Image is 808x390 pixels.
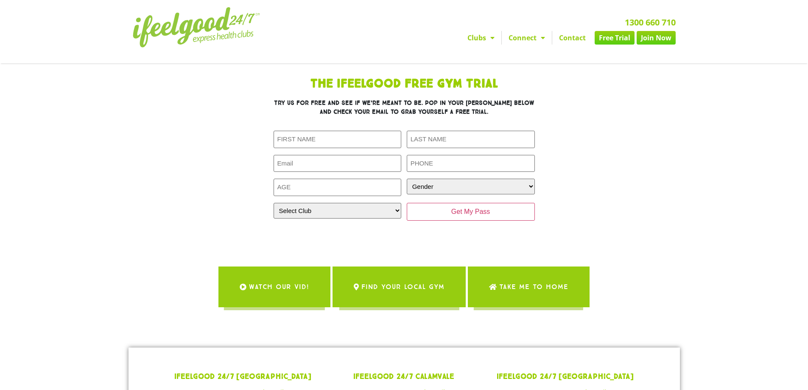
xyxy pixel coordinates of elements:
input: PHONE [407,155,535,172]
a: WATCH OUR VID! [218,267,330,307]
h1: The IfeelGood Free Gym Trial [218,78,591,90]
span: WATCH OUR VID! [249,275,309,299]
input: LAST NAME [407,131,535,148]
a: ifeelgood 24/7 [GEOGRAPHIC_DATA] [497,372,634,382]
a: Find Your Local Gym [333,267,466,307]
input: Email [274,155,402,172]
a: ifeelgood 24/7 [GEOGRAPHIC_DATA] [174,372,311,382]
input: FIRST NAME [274,131,402,148]
input: AGE [274,179,402,196]
a: Take me to Home [468,267,590,307]
input: Get My Pass [407,203,535,221]
a: Free Trial [595,31,635,45]
a: Contact [552,31,593,45]
span: Find Your Local Gym [361,275,445,299]
a: Connect [502,31,552,45]
h3: Try us for free and see if we’re meant to be. Pop in your [PERSON_NAME] below and check your emai... [274,98,535,116]
a: Join Now [637,31,676,45]
a: Clubs [461,31,501,45]
nav: Menu [326,31,676,45]
a: ifeelgood 24/7 Calamvale [353,372,454,382]
span: Take me to Home [499,275,568,299]
a: 1300 660 710 [625,17,676,28]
